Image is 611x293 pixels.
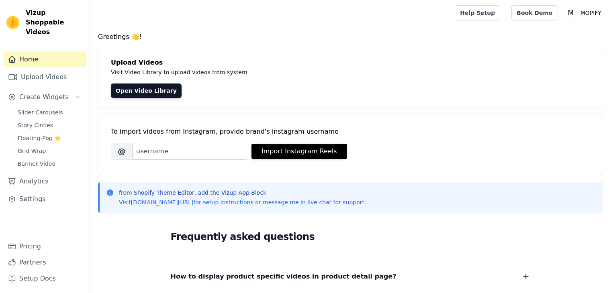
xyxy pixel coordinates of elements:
[3,271,86,287] a: Setup Docs
[13,120,86,131] a: Story Circles
[13,132,86,144] a: Floating-Pop ⭐
[19,92,69,102] span: Create Widgets
[251,144,347,159] button: Import Instagram Reels
[119,198,366,206] p: Visit for setup instructions or message me in live chat for support.
[26,8,83,37] span: Vizup Shoppable Videos
[3,254,86,271] a: Partners
[111,143,133,160] span: @
[18,134,61,142] span: Floating-Pop ⭐
[98,32,603,42] h4: Greetings 👋!
[171,229,531,245] h2: Frequently asked questions
[455,5,500,20] a: Help Setup
[18,108,63,116] span: Slider Carousels
[18,160,55,168] span: Banner Video
[111,83,182,98] a: Open Video Library
[171,271,396,282] span: How to display product specific videos in product detail page?
[3,238,86,254] a: Pricing
[18,147,46,155] span: Grid Wrap
[13,145,86,157] a: Grid Wrap
[13,158,86,169] a: Banner Video
[111,58,590,67] h4: Upload Videos
[3,51,86,67] a: Home
[111,67,471,77] p: Visit Video Library to upload videos from system
[511,5,558,20] a: Book Demo
[111,127,590,136] div: To import videos from Instagram, provide brand's instagram username
[13,107,86,118] a: Slider Carousels
[564,6,605,20] button: M MOPIFY
[3,173,86,189] a: Analytics
[3,69,86,85] a: Upload Videos
[119,189,366,197] p: from Shopify Theme Editor, add the Vizup App Block
[18,121,53,129] span: Story Circles
[3,89,86,105] button: Create Widgets
[3,191,86,207] a: Settings
[568,9,574,17] text: M
[133,143,248,160] input: username
[577,6,605,20] p: MOPIFY
[6,16,19,29] img: Vizup
[171,271,531,282] button: How to display product specific videos in product detail page?
[131,199,194,206] a: [DOMAIN_NAME][URL]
